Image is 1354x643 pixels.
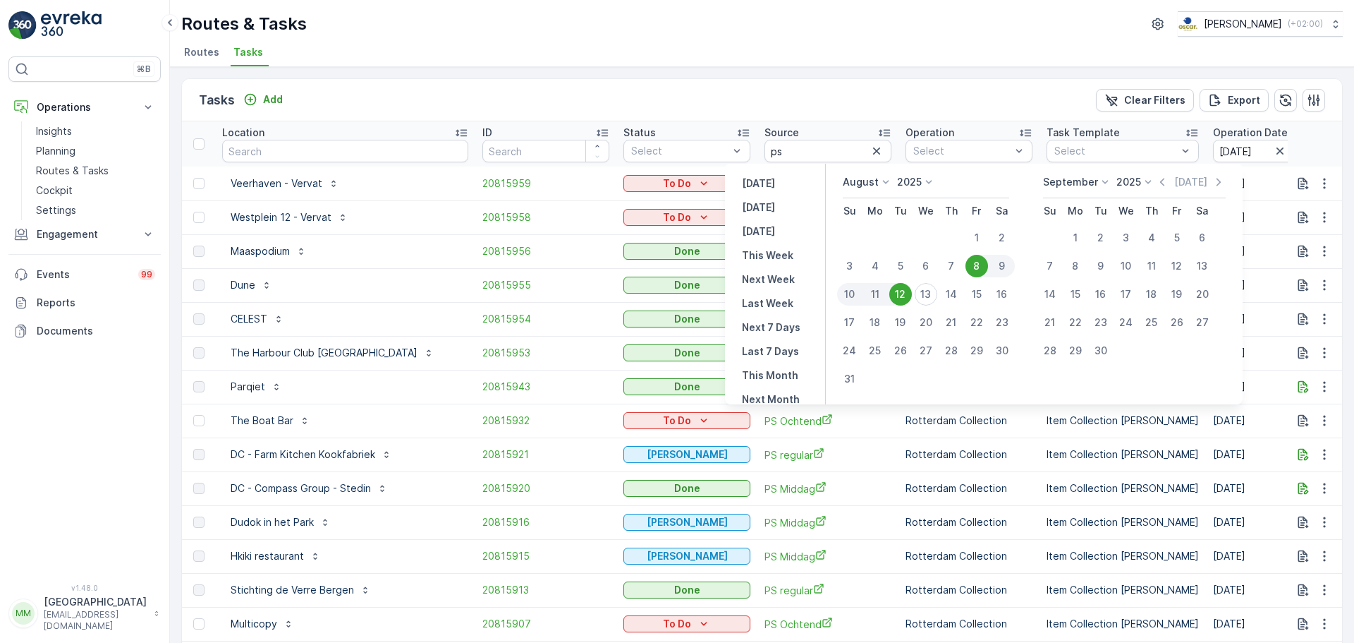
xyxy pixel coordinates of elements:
p: Task Template [1047,126,1120,140]
span: Tasks [233,45,263,59]
div: 27 [1191,311,1214,334]
th: Thursday [939,198,964,224]
span: PS regular [764,583,891,598]
div: 7 [1039,255,1061,277]
button: Dudok in het Park [222,511,339,534]
a: 20815913 [482,583,609,597]
button: To Do [623,412,750,429]
p: Maaspodium [231,244,290,258]
button: Multicopy [222,613,303,635]
span: 20815915 [482,549,609,563]
td: Rotterdam Collection [898,573,1039,607]
p: [PERSON_NAME] [647,515,728,529]
p: Cockpit [36,184,73,198]
button: Hkiki restaurant [222,545,329,567]
div: Toggle Row Selected [193,347,205,359]
div: 13 [915,283,937,306]
a: 20815920 [482,481,609,495]
th: Monday [862,198,888,224]
button: Stichting de Verre Bergen [222,579,379,601]
div: Toggle Row Selected [193,212,205,223]
p: To Do [663,176,691,191]
p: Done [674,346,700,360]
a: PS Ochtend [764,414,891,428]
p: [DATE] [1174,175,1207,189]
input: Search [222,140,468,162]
td: Item Collection [PERSON_NAME] [1039,471,1206,505]
div: 28 [1039,339,1061,362]
div: 30 [991,339,1013,362]
button: Next 7 Days [736,319,806,336]
button: Next Month [736,391,805,408]
p: The Boat Bar [231,414,293,428]
p: The Harbour Club [GEOGRAPHIC_DATA] [231,346,417,360]
a: PS Middag [764,481,891,496]
a: PS Middag [764,549,891,564]
td: Rotterdam Collection [898,505,1039,539]
p: To Do [663,617,691,631]
div: Toggle Row Selected [193,517,205,528]
div: 10 [1115,255,1138,277]
button: CELEST [222,308,293,330]
p: Settings [36,203,76,217]
a: 20815956 [482,244,609,258]
button: This Month [736,367,804,384]
button: Done [623,243,750,260]
div: 12 [1166,255,1188,277]
p: Done [674,380,700,394]
div: Toggle Row Selected [193,246,205,257]
div: 20 [915,311,937,334]
button: Parqiet [222,375,291,398]
p: [DATE] [742,200,775,215]
div: 8 [965,255,988,277]
a: Cockpit [30,181,161,200]
a: Planning [30,141,161,161]
p: Done [674,244,700,258]
p: Done [674,583,700,597]
div: Toggle Row Selected [193,483,205,494]
div: 7 [940,255,963,277]
span: 20815916 [482,515,609,529]
p: Stichting de Verre Bergen [231,583,354,597]
div: 18 [864,311,886,334]
span: v 1.48.0 [8,584,161,592]
th: Saturday [1190,198,1215,224]
div: 25 [1140,311,1163,334]
input: dd/mm/yyyy [1213,140,1310,162]
button: Next Week [736,271,800,288]
button: The Harbour Club [GEOGRAPHIC_DATA] [222,342,443,364]
div: 8 [1064,255,1087,277]
p: Source [764,126,799,140]
a: Settings [30,200,161,220]
a: 20815921 [482,447,609,462]
div: 17 [838,311,861,334]
div: 22 [965,311,988,334]
p: Westplein 12 - Vervat [231,210,331,224]
div: Toggle Row Selected [193,618,205,630]
button: Export [1200,89,1269,112]
button: Add [238,91,288,108]
p: Engagement [37,227,133,241]
a: 20815959 [482,176,609,191]
p: Dudok in het Park [231,515,314,529]
p: [PERSON_NAME] [647,549,728,563]
button: Last Week [736,295,799,312]
div: Toggle Row Selected [193,280,205,291]
p: Done [674,312,700,326]
td: Rotterdam Collection [898,539,1039,573]
div: 2 [991,227,1013,249]
div: 17 [1115,283,1138,306]
button: Geen Afval [623,548,750,565]
p: [PERSON_NAME] [1204,17,1282,31]
td: Item Collection [PERSON_NAME] [1039,607,1206,641]
p: Events [37,268,130,282]
div: Toggle Row Selected [193,178,205,189]
p: CELEST [231,312,267,326]
div: 19 [889,311,912,334]
p: Multicopy [231,617,277,631]
p: 2025 [897,175,922,189]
